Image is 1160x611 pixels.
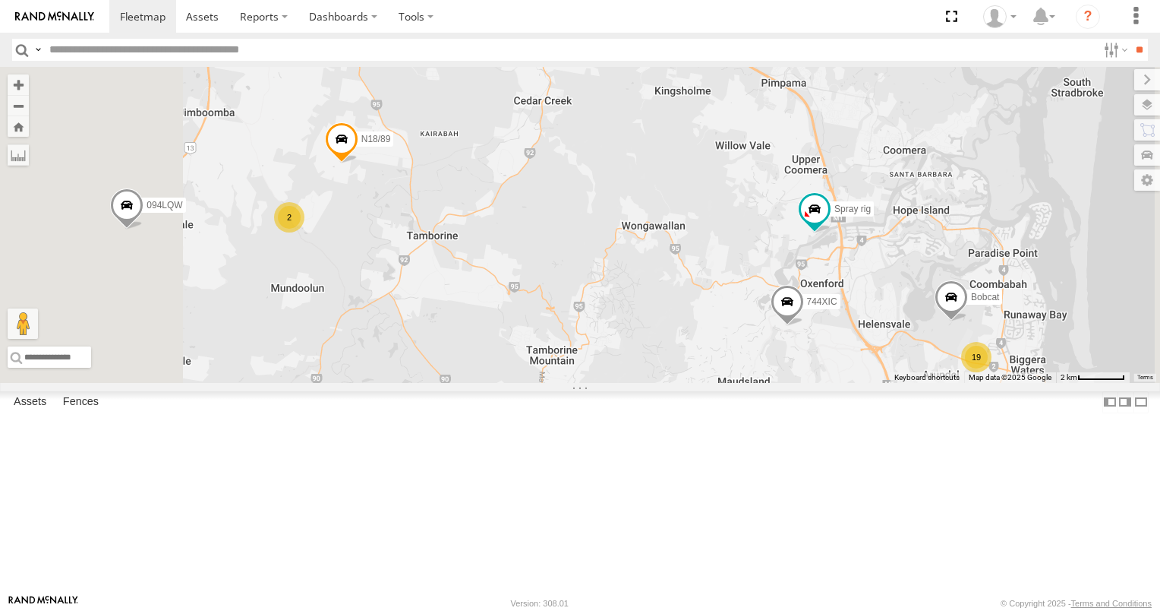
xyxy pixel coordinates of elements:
[1071,599,1152,608] a: Terms and Conditions
[147,200,182,211] span: 094LQW
[894,372,960,383] button: Keyboard shortcuts
[1134,169,1160,191] label: Map Settings
[511,599,569,608] div: Version: 308.01
[1098,39,1130,61] label: Search Filter Options
[8,116,29,137] button: Zoom Home
[6,391,54,413] label: Assets
[1061,373,1077,381] span: 2 km
[55,391,106,413] label: Fences
[32,39,44,61] label: Search Query
[1102,391,1117,413] label: Dock Summary Table to the Left
[969,373,1051,381] span: Map data ©2025 Google
[274,202,304,233] div: 2
[8,309,38,339] button: Drag Pegman onto the map to open Street View
[15,11,94,22] img: rand-logo.svg
[971,292,999,302] span: Bobcat
[1076,5,1100,29] i: ?
[978,5,1022,28] div: Alex Bates
[361,135,391,145] span: N18/89
[8,95,29,116] button: Zoom out
[834,204,871,214] span: Spray rig
[8,144,29,166] label: Measure
[1137,375,1153,381] a: Terms (opens in new tab)
[1117,391,1133,413] label: Dock Summary Table to the Right
[8,74,29,95] button: Zoom in
[1001,599,1152,608] div: © Copyright 2025 -
[8,596,78,611] a: Visit our Website
[807,297,837,308] span: 744XIC
[1056,372,1130,383] button: Map Scale: 2 km per 59 pixels
[1133,391,1149,413] label: Hide Summary Table
[961,342,991,372] div: 19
